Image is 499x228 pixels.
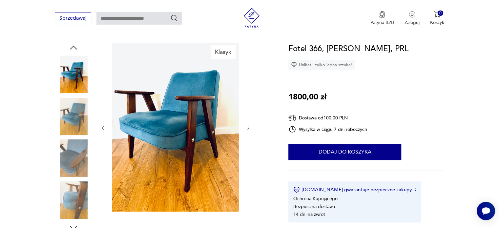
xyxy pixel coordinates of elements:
[477,202,495,220] iframe: Smartsupp widget button
[438,10,443,16] div: 0
[55,16,91,21] a: Sprzedawaj
[415,188,417,191] img: Ikona strzałki w prawo
[55,139,92,177] img: Zdjęcie produktu Fotel 366, Chierowski, PRL
[288,91,326,103] p: 1800,00 zł
[370,11,394,26] a: Ikona medaluPatyna B2B
[430,19,444,26] p: Koszyk
[293,211,325,218] li: 14 dni na zwrot
[288,114,296,122] img: Ikona dostawy
[112,43,239,212] img: Zdjęcie produktu Fotel 366, Chierowski, PRL
[409,11,415,18] img: Ikonka użytkownika
[370,19,394,26] p: Patyna B2B
[55,12,91,24] button: Sprzedawaj
[293,186,300,193] img: Ikona certyfikatu
[434,11,440,18] img: Ikona koszyka
[379,11,385,18] img: Ikona medalu
[288,43,408,55] h1: Fotel 366, [PERSON_NAME], PRL
[55,181,92,219] img: Zdjęcie produktu Fotel 366, Chierowski, PRL
[288,114,367,122] div: Dostawa od 100,00 PLN
[170,14,178,22] button: Szukaj
[55,98,92,135] img: Zdjęcie produktu Fotel 366, Chierowski, PRL
[370,11,394,26] button: Patyna B2B
[293,203,335,210] li: Bezpieczna dostawa
[293,186,416,193] button: [DOMAIN_NAME] gwarantuje bezpieczne zakupy
[288,144,401,160] button: Dodaj do koszyka
[55,56,92,93] img: Zdjęcie produktu Fotel 366, Chierowski, PRL
[211,45,235,59] div: Klasyk
[288,60,355,70] div: Unikat - tylko jedna sztuka!
[242,8,261,28] img: Patyna - sklep z meblami i dekoracjami vintage
[293,196,338,202] li: Ochrona Kupującego
[430,11,444,26] button: 0Koszyk
[405,19,420,26] p: Zaloguj
[405,11,420,26] button: Zaloguj
[288,125,367,133] div: Wysyłka w ciągu 7 dni roboczych
[291,62,297,68] img: Ikona diamentu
